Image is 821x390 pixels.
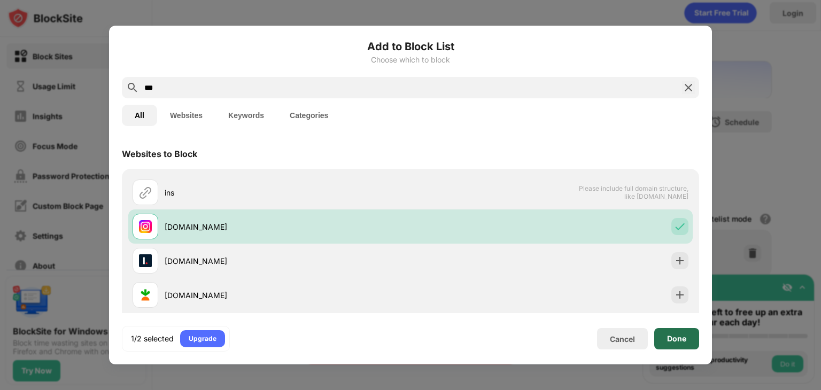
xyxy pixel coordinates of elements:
[122,38,699,54] h6: Add to Block List
[610,334,635,344] div: Cancel
[139,254,152,267] img: favicons
[139,288,152,301] img: favicons
[157,105,215,126] button: Websites
[682,81,695,94] img: search-close
[189,333,216,344] div: Upgrade
[165,221,410,232] div: [DOMAIN_NAME]
[215,105,277,126] button: Keywords
[131,333,174,344] div: 1/2 selected
[122,105,157,126] button: All
[139,186,152,199] img: url.svg
[122,56,699,64] div: Choose which to block
[667,334,686,343] div: Done
[139,220,152,233] img: favicons
[165,290,410,301] div: [DOMAIN_NAME]
[578,184,688,200] span: Please include full domain structure, like [DOMAIN_NAME]
[277,105,341,126] button: Categories
[165,187,410,198] div: ins
[122,149,197,159] div: Websites to Block
[126,81,139,94] img: search.svg
[165,255,410,267] div: [DOMAIN_NAME]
